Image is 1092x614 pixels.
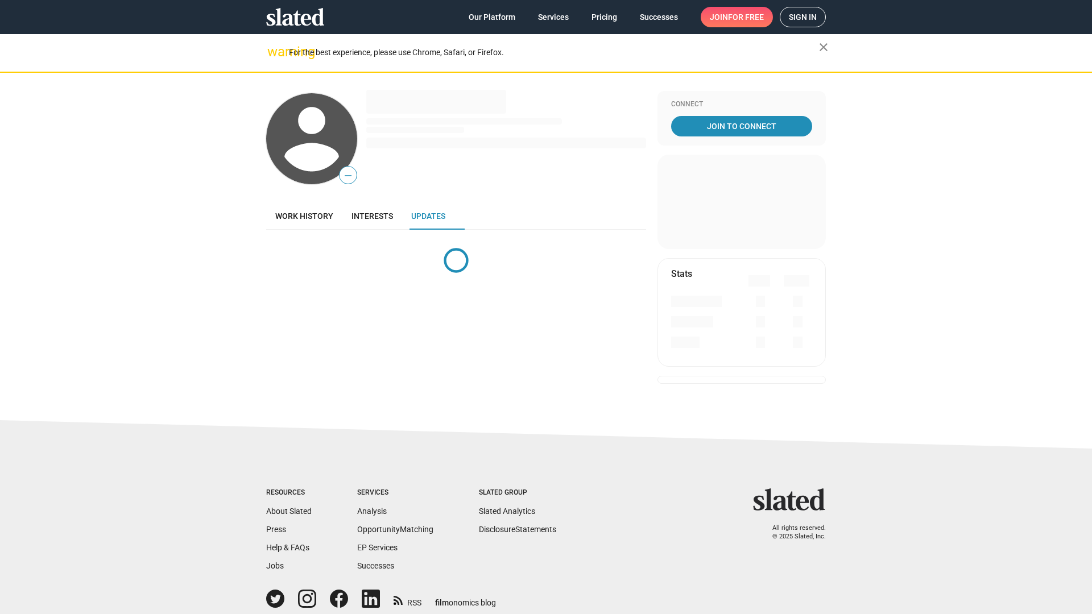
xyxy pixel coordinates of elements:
span: Updates [411,211,445,221]
span: Interests [351,211,393,221]
a: Interests [342,202,402,230]
p: All rights reserved. © 2025 Slated, Inc. [760,524,826,541]
span: Services [538,7,569,27]
a: Successes [631,7,687,27]
a: Joinfor free [701,7,773,27]
mat-icon: close [817,40,830,54]
a: Jobs [266,561,284,570]
a: Sign in [780,7,826,27]
a: Successes [357,561,394,570]
div: Resources [266,488,312,497]
a: Slated Analytics [479,507,535,516]
mat-icon: warning [267,45,281,59]
a: Services [529,7,578,27]
a: OpportunityMatching [357,525,433,534]
a: RSS [394,591,421,608]
a: Pricing [582,7,626,27]
a: Updates [402,202,454,230]
span: for free [728,7,764,27]
span: film [435,598,449,607]
a: About Slated [266,507,312,516]
div: For the best experience, please use Chrome, Safari, or Firefox. [289,45,819,60]
a: Press [266,525,286,534]
div: Slated Group [479,488,556,497]
mat-card-title: Stats [671,268,692,280]
span: Our Platform [469,7,515,27]
span: Work history [275,211,333,221]
span: Sign in [789,7,817,27]
a: Our Platform [460,7,524,27]
a: Analysis [357,507,387,516]
div: Connect [671,100,812,109]
a: Join To Connect [671,116,812,136]
span: Pricing [591,7,617,27]
a: Help & FAQs [266,543,309,552]
span: Successes [640,7,678,27]
a: filmonomics blog [435,588,496,608]
a: EP Services [357,543,398,552]
a: DisclosureStatements [479,525,556,534]
span: Join To Connect [673,116,810,136]
a: Work history [266,202,342,230]
span: — [340,168,357,183]
div: Services [357,488,433,497]
span: Join [710,7,764,27]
